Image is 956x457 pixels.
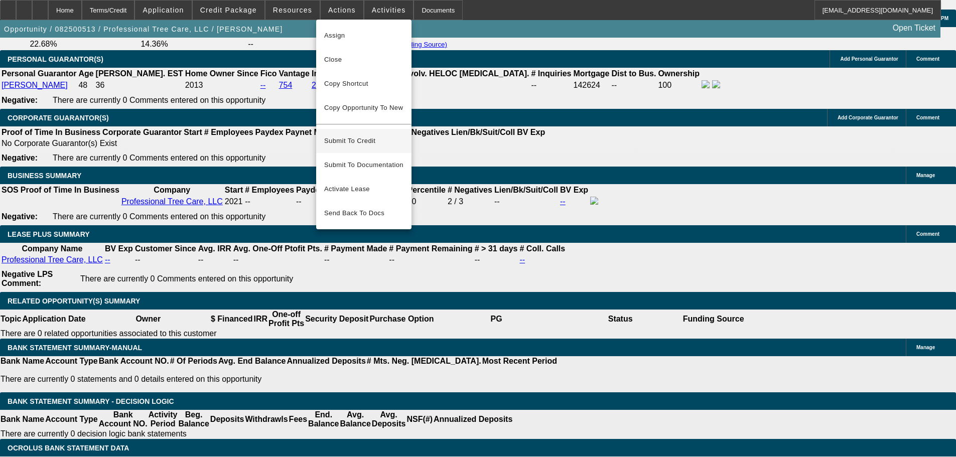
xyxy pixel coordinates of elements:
[324,104,403,111] span: Copy Opportunity To New
[324,54,403,66] span: Close
[324,78,403,90] span: Copy Shortcut
[324,159,403,171] span: Submit To Documentation
[324,207,403,219] span: Send Back To Docs
[324,135,403,147] span: Submit To Credit
[324,30,403,42] span: Assign
[324,183,403,195] span: Activate Lease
